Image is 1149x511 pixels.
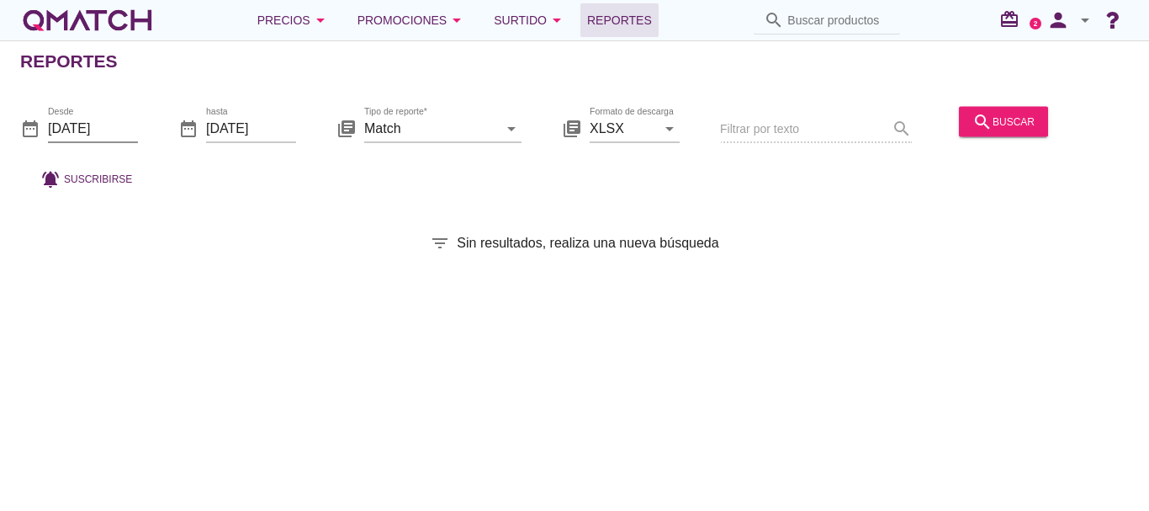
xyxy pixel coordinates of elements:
[178,118,199,138] i: date_range
[364,114,498,141] input: Tipo de reporte*
[562,118,582,138] i: library_books
[447,10,467,30] i: arrow_drop_down
[27,163,146,194] button: Suscribirse
[40,168,64,189] i: notifications_active
[430,233,450,253] i: filter_list
[590,114,656,141] input: Formato de descarga
[20,3,155,37] a: white-qmatch-logo
[357,10,468,30] div: Promociones
[547,10,567,30] i: arrow_drop_down
[457,233,718,253] span: Sin resultados, realiza una nueva búsqueda
[310,10,331,30] i: arrow_drop_down
[787,7,890,34] input: Buscar productos
[501,118,522,138] i: arrow_drop_down
[999,9,1026,29] i: redeem
[48,114,138,141] input: Desde
[1030,18,1041,29] a: 2
[344,3,481,37] button: Promociones
[244,3,344,37] button: Precios
[64,171,132,186] span: Suscribirse
[580,3,659,37] a: Reportes
[764,10,784,30] i: search
[257,10,331,30] div: Precios
[659,118,680,138] i: arrow_drop_down
[587,10,652,30] span: Reportes
[1075,10,1095,30] i: arrow_drop_down
[1034,19,1038,27] text: 2
[972,111,1035,131] div: buscar
[1041,8,1075,32] i: person
[494,10,567,30] div: Surtido
[336,118,357,138] i: library_books
[972,111,993,131] i: search
[959,106,1048,136] button: buscar
[206,114,296,141] input: hasta
[480,3,580,37] button: Surtido
[20,48,118,75] h2: Reportes
[20,118,40,138] i: date_range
